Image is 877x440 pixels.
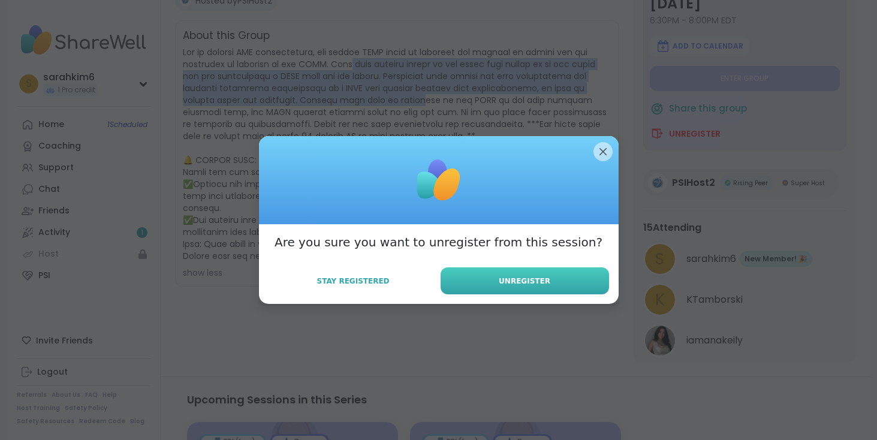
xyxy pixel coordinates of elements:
img: ShareWell Logomark [409,150,469,210]
button: Stay Registered [269,269,438,294]
h3: Are you sure you want to unregister from this session? [275,234,602,251]
span: Unregister [499,276,550,287]
span: Stay Registered [317,276,389,287]
button: Unregister [441,267,609,294]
